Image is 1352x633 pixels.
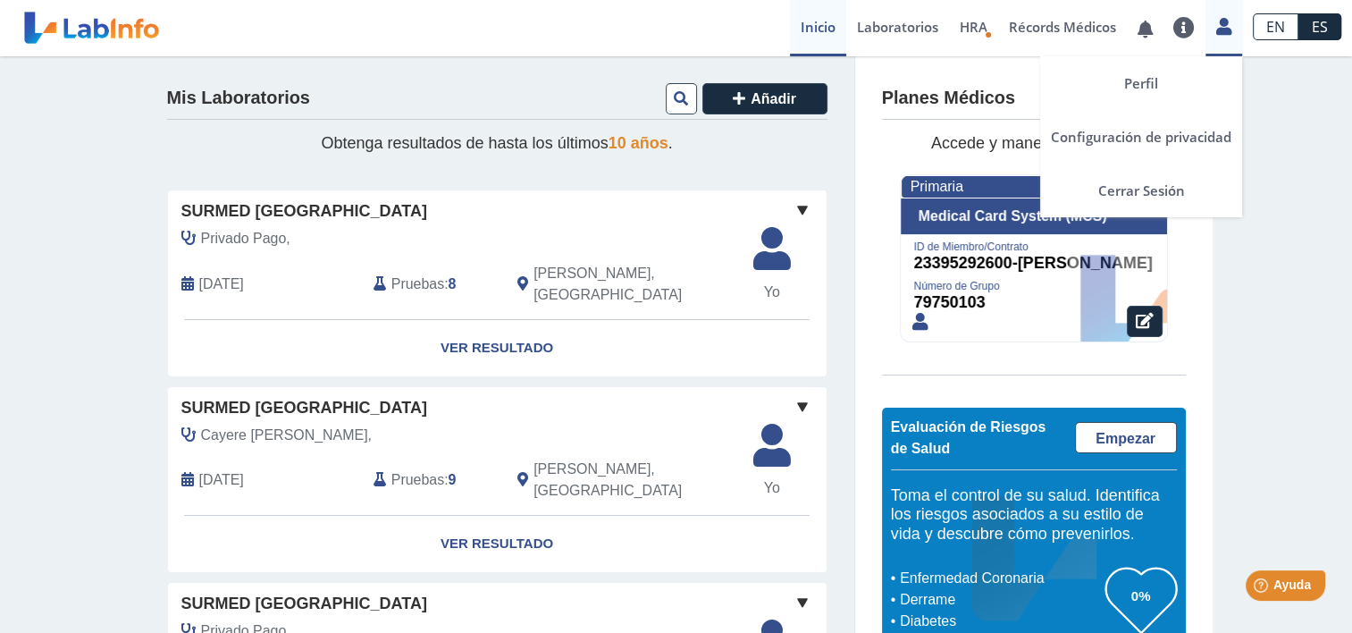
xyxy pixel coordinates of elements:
span: Salinas, PR [533,459,731,502]
li: Diabetes [895,611,1105,632]
span: Yo [743,477,802,499]
div: : [360,263,504,306]
span: Pruebas [391,469,444,491]
span: 10 años [609,134,668,152]
span: SurMed [GEOGRAPHIC_DATA] [181,592,427,616]
span: Evaluación de Riesgos de Salud [891,419,1046,456]
span: HRA [960,18,987,36]
h4: Planes Médicos [882,88,1015,109]
span: Accede y maneja sus planes [931,134,1136,152]
a: EN [1253,13,1298,40]
span: Empezar [1096,431,1155,446]
span: SurMed [GEOGRAPHIC_DATA] [181,199,427,224]
a: Configuración de privacidad [1040,110,1242,164]
a: ES [1298,13,1341,40]
span: Salinas, PR [533,263,731,306]
b: 8 [449,276,457,291]
b: 9 [449,472,457,487]
a: Perfil [1040,56,1242,110]
span: SurMed [GEOGRAPHIC_DATA] [181,396,427,420]
a: Ver Resultado [168,516,827,572]
div: : [360,459,504,502]
span: 2025-08-29 [199,274,244,295]
span: Privado Pago, [201,228,290,249]
button: Añadir [702,83,827,114]
li: Enfermedad Coronaria [895,568,1105,589]
iframe: Help widget launcher [1193,563,1332,613]
span: Yo [743,282,802,303]
h5: Toma el control de su salud. Identifica los riesgos asociados a su estilo de vida y descubre cómo... [891,486,1177,544]
span: Añadir [751,91,796,106]
span: Primaria [911,179,963,194]
a: Cerrar Sesión [1040,164,1242,217]
a: Ver Resultado [168,320,827,376]
span: 2025-05-31 [199,469,244,491]
a: Empezar [1075,422,1177,453]
span: Pruebas [391,274,444,295]
span: Obtenga resultados de hasta los últimos . [321,134,672,152]
h3: 0% [1105,585,1177,607]
h4: Mis Laboratorios [167,88,310,109]
span: Cayere Arturo, [201,425,373,446]
li: Derrame [895,589,1105,611]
